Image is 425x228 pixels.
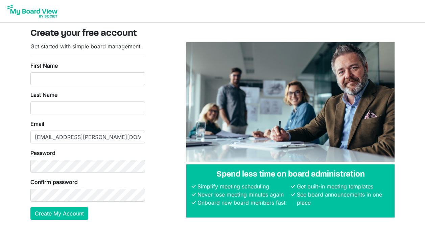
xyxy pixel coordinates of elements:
[30,91,57,99] label: Last Name
[30,149,55,157] label: Password
[196,190,290,199] li: Never lose meeting minutes again
[30,207,88,220] button: Create My Account
[295,190,389,207] li: See board announcements in one place
[196,199,290,207] li: Onboard new board members fast
[295,182,389,190] li: Get built-in meeting templates
[192,170,389,180] h4: Spend less time on board administration
[5,3,60,20] img: My Board View Logo
[30,62,58,70] label: First Name
[30,120,44,128] label: Email
[186,42,395,162] img: A photograph of board members sitting at a table
[30,43,142,50] span: Get started with simple board management.
[30,28,395,40] h3: Create your free account
[196,182,290,190] li: Simplify meeting scheduling
[30,178,78,186] label: Confirm password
